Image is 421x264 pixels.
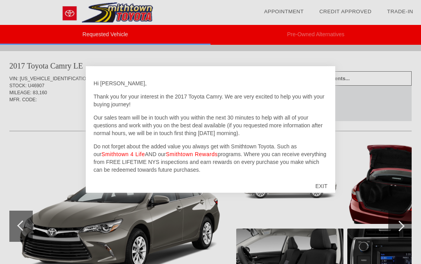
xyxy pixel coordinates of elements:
p: Thank you for your interest in the 2017 Toyota Camry. We are very excited to help you with your b... [94,93,327,108]
p: Our sales team will be in touch with you within the next 30 minutes to help with all of your ques... [94,114,327,137]
p: Hi [PERSON_NAME], [94,79,327,87]
a: Trade-In [387,9,413,14]
div: EXIT [308,174,335,198]
a: Smithtown Rewards [166,151,218,157]
a: Smithtown 4 Life [101,151,145,157]
a: Credit Approved [319,9,371,14]
p: Do not forget about the added value you always get with Smithtown Toyota. Such as our AND our pro... [94,143,327,174]
a: Appointment [264,9,304,14]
